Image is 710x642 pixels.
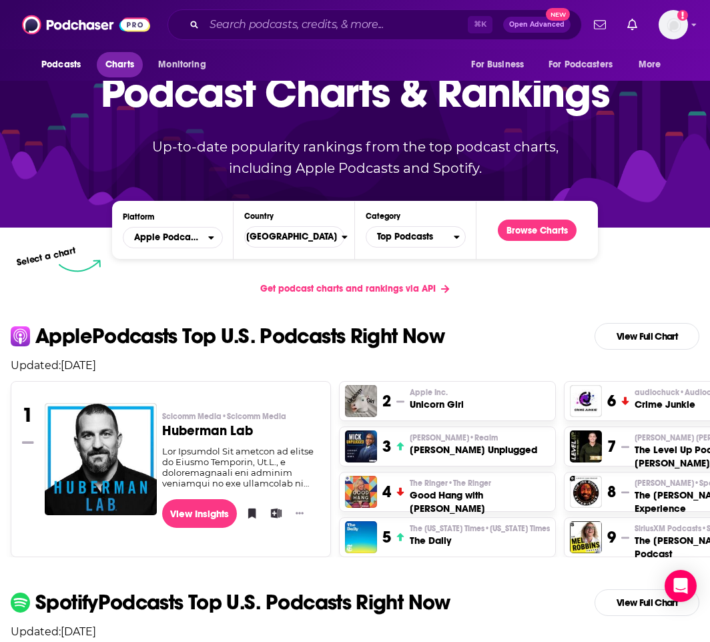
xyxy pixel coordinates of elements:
span: Logged in as sarahhallprinc [659,10,688,39]
span: [PERSON_NAME] [410,432,498,443]
img: Good Hang with Amy Poehler [345,476,377,508]
button: open menu [540,52,632,77]
a: View Full Chart [595,589,699,616]
svg: Add a profile image [677,10,688,21]
button: open menu [629,52,678,77]
a: View Full Chart [595,323,699,350]
a: Crime Junkie [570,385,602,417]
img: The Joe Rogan Experience [570,476,602,508]
a: [PERSON_NAME]•Realm[PERSON_NAME] Unplugged [410,432,537,456]
span: Monitoring [158,55,206,74]
a: Show notifications dropdown [589,13,611,36]
button: open menu [123,227,223,248]
img: Unicorn Girl [345,385,377,417]
span: ⌘ K [468,16,492,33]
span: Charts [105,55,134,74]
h3: 5 [382,527,391,547]
span: The Ringer [410,478,491,489]
h3: 4 [382,482,391,502]
h3: 6 [607,391,616,411]
span: Top Podcasts [366,226,454,248]
a: Get podcast charts and rankings via API [250,272,460,305]
h3: Good Hang with [PERSON_NAME] [410,489,550,515]
button: Show profile menu [659,10,688,39]
h3: The Daily [410,534,550,547]
h3: 8 [607,482,616,502]
button: open menu [32,52,98,77]
a: Apple Inc.Unicorn Girl [410,387,464,411]
h3: 2 [382,391,391,411]
p: Spotify Podcasts Top U.S. Podcasts Right Now [35,592,450,613]
button: open menu [462,52,541,77]
button: Countries [244,226,344,248]
span: • Scicomm Media [222,412,286,421]
div: Search podcasts, credits, & more... [167,9,582,40]
span: New [546,8,570,21]
a: The [US_STATE] Times•[US_STATE] TimesThe Daily [410,523,550,547]
h3: 7 [607,436,616,456]
img: select arrow [59,260,101,272]
span: For Business [471,55,524,74]
span: • Realm [469,433,498,442]
span: Apple Podcasts [134,233,201,242]
h3: Huberman Lab [162,424,320,438]
img: The Daily [345,521,377,553]
span: Get podcast charts and rankings via API [260,283,436,294]
img: The Mel Robbins Podcast [570,521,602,553]
p: Up-to-date popularity rankings from the top podcast charts, including Apple Podcasts and Spotify. [125,136,585,179]
span: For Podcasters [549,55,613,74]
h3: 3 [382,436,391,456]
img: User Profile [659,10,688,39]
h2: Platforms [123,227,223,248]
p: Select a chart [15,245,77,268]
a: Scicomm Media•Scicomm MediaHuberman Lab [162,411,320,446]
p: The New York Times • New York Times [410,523,550,534]
button: Add to List [266,503,280,523]
span: [GEOGRAPHIC_DATA] [236,226,342,248]
p: Mick Hunt • Realm [410,432,537,443]
a: The Ringer•The RingerGood Hang with [PERSON_NAME] [410,478,550,515]
img: Mick Unplugged [345,430,377,462]
a: View Insights [162,499,238,528]
img: Huberman Lab [45,403,157,515]
input: Search podcasts, credits, & more... [204,14,468,35]
a: Charts [97,52,142,77]
button: Show More Button [290,507,309,520]
p: Scicomm Media • Scicomm Media [162,411,320,422]
span: Podcasts [41,55,81,74]
button: Browse Charts [498,220,577,241]
button: Bookmark Podcast [242,503,256,523]
span: Open Advanced [509,21,565,28]
img: Podchaser - Follow, Share and Rate Podcasts [22,12,150,37]
img: spotify Icon [11,593,30,612]
h3: [PERSON_NAME] Unplugged [410,443,537,456]
button: Open AdvancedNew [503,17,571,33]
span: More [639,55,661,74]
span: • [US_STATE] Times [484,524,550,533]
button: Categories [366,226,466,248]
span: • The Ringer [448,478,491,488]
div: Lor Ipsumdol Sit ametcon ad elitse do Eiusmo Temporin, Ut.L., e doloremagnaali eni adminim veniam... [162,446,320,489]
h3: 1 [22,403,33,427]
button: open menu [149,52,223,77]
img: The Level Up Podcast w/ Paul Alex [570,430,602,462]
p: Apple Podcasts Top U.S. Podcasts Right Now [35,326,444,347]
h3: Unicorn Girl [410,398,464,411]
p: Apple Inc. [410,387,464,398]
